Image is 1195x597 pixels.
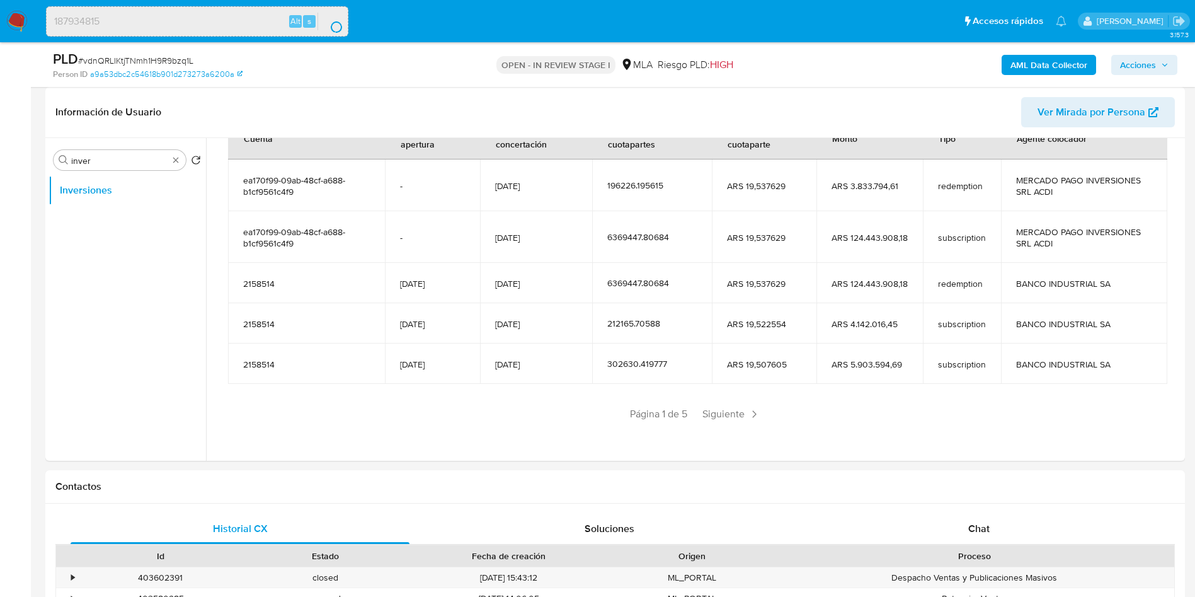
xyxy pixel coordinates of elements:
div: Fecha de creación [417,550,601,562]
div: closed [243,567,408,588]
h1: Información de Usuario [55,106,161,119]
span: Ver Mirada por Persona [1038,97,1145,127]
span: Acciones [1120,55,1156,75]
div: Proceso [784,550,1165,562]
a: Salir [1172,14,1186,28]
button: Inversiones [49,175,206,206]
div: Id [87,550,234,562]
div: MLA [620,58,653,72]
span: s [307,15,311,27]
a: Notificaciones [1056,16,1066,26]
div: [DATE] 15:43:12 [408,567,610,588]
div: ML_PORTAL [610,567,775,588]
b: AML Data Collector [1010,55,1087,75]
button: Buscar [59,155,69,165]
span: Accesos rápidos [973,14,1043,28]
div: Despacho Ventas y Publicaciones Masivos [775,567,1174,588]
span: Soluciones [585,521,634,536]
div: Origen [619,550,766,562]
span: Historial CX [213,521,268,536]
span: Chat [968,521,990,536]
input: Buscar [71,155,168,166]
a: a9a53dbc2c54618b901d273273a6200a [90,69,243,80]
button: Volver al orden por defecto [191,155,201,169]
span: 3.157.3 [1170,30,1189,40]
p: mariaeugenia.sanchez@mercadolibre.com [1097,15,1168,27]
span: Riesgo PLD: [658,58,733,72]
div: Estado [252,550,399,562]
button: AML Data Collector [1002,55,1096,75]
span: Alt [290,15,300,27]
div: • [71,572,74,584]
button: search-icon [317,13,343,30]
span: HIGH [710,57,733,72]
button: Acciones [1111,55,1177,75]
div: 403602391 [78,567,243,588]
button: Borrar [171,155,181,165]
b: Person ID [53,69,88,80]
button: Ver Mirada por Persona [1021,97,1175,127]
p: OPEN - IN REVIEW STAGE I [496,56,615,74]
b: PLD [53,49,78,69]
input: Buscar usuario o caso... [47,13,348,30]
h1: Contactos [55,480,1175,493]
span: # vdnQRLIKtjTNmh1H9R9bzq1L [78,54,193,67]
